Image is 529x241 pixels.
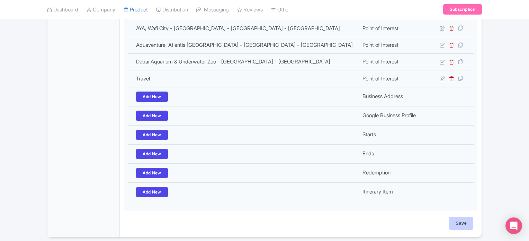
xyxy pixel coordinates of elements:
[449,217,473,230] input: Save
[443,4,482,15] a: Subscription
[358,182,425,201] td: Itinerary Item
[358,106,425,125] td: Google Business Profile
[136,187,168,197] a: Add New
[136,168,168,178] a: Add New
[128,20,358,37] td: AYA, Wafi City - [GEOGRAPHIC_DATA] - [GEOGRAPHIC_DATA] - [GEOGRAPHIC_DATA]
[358,20,425,37] td: Point of Interest
[358,70,425,87] td: Point of Interest
[136,92,168,102] a: Add New
[358,37,425,53] td: Point of Interest
[128,70,358,87] td: Travel
[136,149,168,159] a: Add New
[136,111,168,121] a: Add New
[358,163,425,182] td: Redemption
[358,53,425,70] td: Point of Interest
[505,217,522,234] div: Open Intercom Messenger
[358,125,425,144] td: Starts
[136,130,168,140] a: Add New
[358,144,425,163] td: Ends
[358,87,425,106] td: Business Address
[128,53,358,70] td: Dubai Aquarium & Underwater Zoo - [GEOGRAPHIC_DATA] - [GEOGRAPHIC_DATA]
[128,37,358,53] td: Aquaventure, Atlantis [GEOGRAPHIC_DATA] - [GEOGRAPHIC_DATA] - [GEOGRAPHIC_DATA]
